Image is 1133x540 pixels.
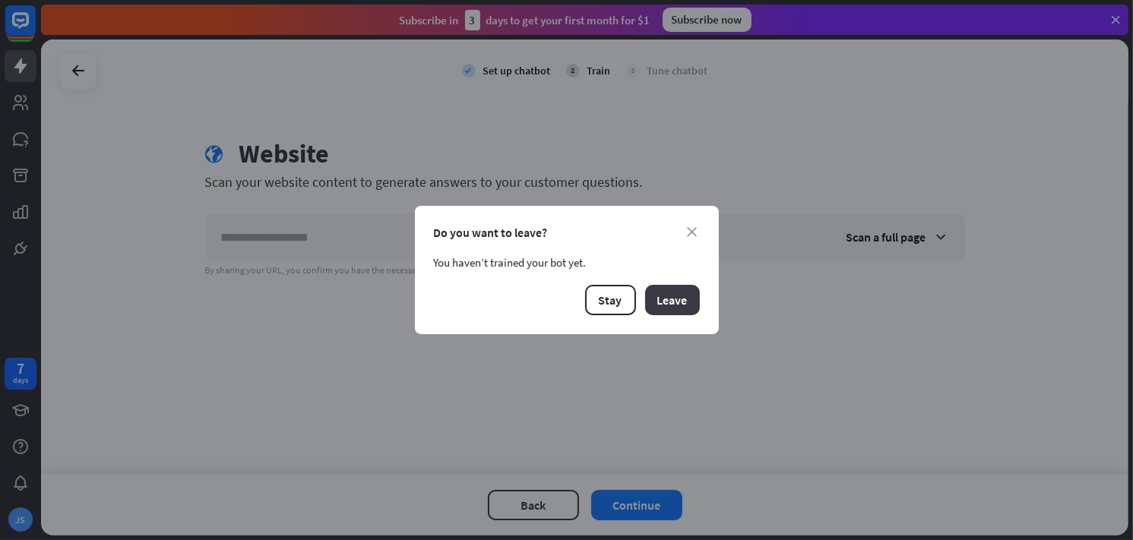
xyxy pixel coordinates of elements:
[688,227,698,237] i: close
[12,6,58,52] button: Open LiveChat chat widget
[585,285,636,315] button: Stay
[645,285,700,315] button: Leave
[434,225,700,240] div: Do you want to leave?
[434,255,700,270] div: You haven’t trained your bot yet.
